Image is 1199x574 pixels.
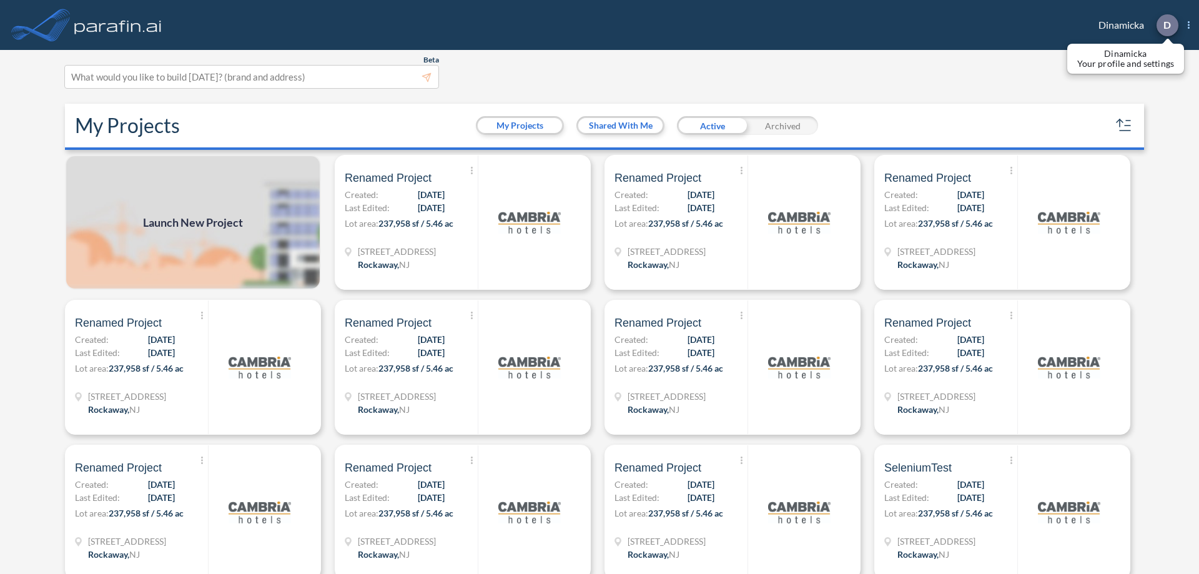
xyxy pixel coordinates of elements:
[88,404,129,415] span: Rockaway ,
[918,508,993,518] span: 237,958 sf / 5.46 ac
[229,481,291,543] img: logo
[358,258,410,271] div: Rockaway, NJ
[614,218,648,229] span: Lot area:
[345,333,378,346] span: Created:
[897,549,939,560] span: Rockaway ,
[614,201,659,214] span: Last Edited:
[88,548,140,561] div: Rockaway, NJ
[957,201,984,214] span: [DATE]
[345,201,390,214] span: Last Edited:
[358,404,399,415] span: Rockaway ,
[614,188,648,201] span: Created:
[957,346,984,359] span: [DATE]
[628,549,669,560] span: Rockaway ,
[688,188,714,201] span: [DATE]
[358,245,436,258] span: 321 Mt Hope Ave
[129,404,140,415] span: NJ
[897,403,949,416] div: Rockaway, NJ
[345,218,378,229] span: Lot area:
[939,404,949,415] span: NJ
[957,478,984,491] span: [DATE]
[1038,336,1100,398] img: logo
[418,201,445,214] span: [DATE]
[358,548,410,561] div: Rockaway, NJ
[884,218,918,229] span: Lot area:
[65,155,321,290] img: add
[418,478,445,491] span: [DATE]
[418,188,445,201] span: [DATE]
[614,478,648,491] span: Created:
[75,114,180,137] h2: My Projects
[768,191,831,254] img: logo
[75,491,120,504] span: Last Edited:
[628,404,669,415] span: Rockaway ,
[1038,481,1100,543] img: logo
[399,404,410,415] span: NJ
[109,508,184,518] span: 237,958 sf / 5.46 ac
[345,315,432,330] span: Renamed Project
[648,363,723,374] span: 237,958 sf / 5.46 ac
[65,155,321,290] a: Launch New Project
[939,259,949,270] span: NJ
[378,508,453,518] span: 237,958 sf / 5.46 ac
[345,171,432,186] span: Renamed Project
[628,548,679,561] div: Rockaway, NJ
[939,549,949,560] span: NJ
[688,201,714,214] span: [DATE]
[1080,14,1190,36] div: Dinamicka
[578,118,663,133] button: Shared With Me
[418,491,445,504] span: [DATE]
[229,336,291,398] img: logo
[669,259,679,270] span: NJ
[75,315,162,330] span: Renamed Project
[72,12,164,37] img: logo
[345,508,378,518] span: Lot area:
[688,333,714,346] span: [DATE]
[614,346,659,359] span: Last Edited:
[614,363,648,374] span: Lot area:
[748,116,818,135] div: Archived
[75,460,162,475] span: Renamed Project
[75,363,109,374] span: Lot area:
[957,491,984,504] span: [DATE]
[88,390,166,403] span: 321 Mt Hope Ave
[897,535,975,548] span: 321 Mt Hope Ave
[345,346,390,359] span: Last Edited:
[345,491,390,504] span: Last Edited:
[1163,19,1171,31] p: D
[897,258,949,271] div: Rockaway, NJ
[688,491,714,504] span: [DATE]
[399,259,410,270] span: NJ
[884,188,918,201] span: Created:
[378,218,453,229] span: 237,958 sf / 5.46 ac
[75,478,109,491] span: Created:
[628,245,706,258] span: 321 Mt Hope Ave
[148,333,175,346] span: [DATE]
[358,549,399,560] span: Rockaway ,
[614,460,701,475] span: Renamed Project
[148,478,175,491] span: [DATE]
[358,390,436,403] span: 321 Mt Hope Ave
[358,403,410,416] div: Rockaway, NJ
[345,460,432,475] span: Renamed Project
[628,258,679,271] div: Rockaway, NJ
[399,549,410,560] span: NJ
[884,346,929,359] span: Last Edited:
[669,549,679,560] span: NJ
[628,535,706,548] span: 321 Mt Hope Ave
[884,201,929,214] span: Last Edited:
[478,118,562,133] button: My Projects
[345,188,378,201] span: Created:
[358,535,436,548] span: 321 Mt Hope Ave
[957,333,984,346] span: [DATE]
[918,218,993,229] span: 237,958 sf / 5.46 ac
[897,404,939,415] span: Rockaway ,
[88,549,129,560] span: Rockaway ,
[1038,191,1100,254] img: logo
[688,478,714,491] span: [DATE]
[129,549,140,560] span: NJ
[677,116,748,135] div: Active
[1114,116,1134,136] button: sort
[378,363,453,374] span: 237,958 sf / 5.46 ac
[418,346,445,359] span: [DATE]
